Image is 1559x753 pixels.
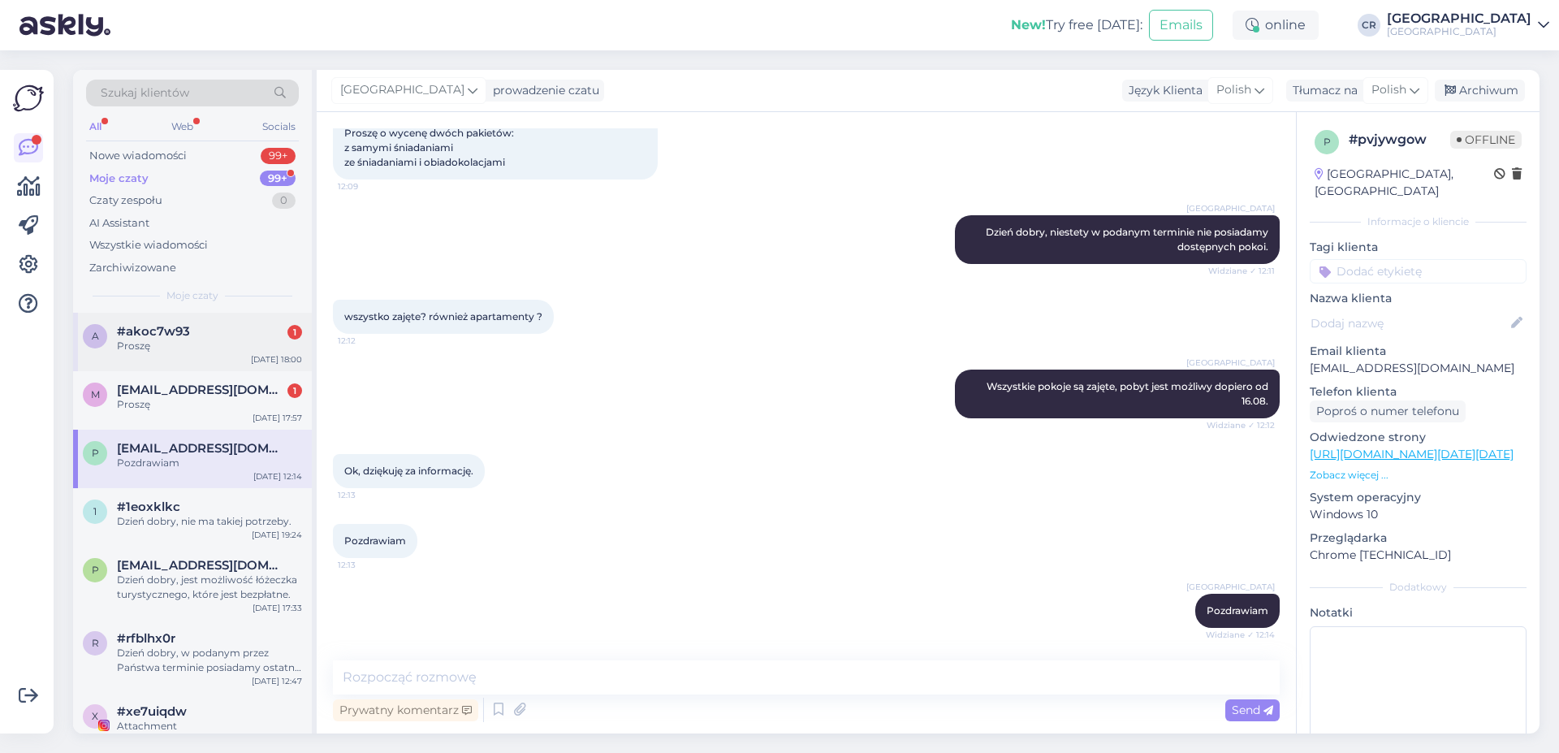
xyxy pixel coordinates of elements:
span: Ok, dziękuję za informację. [344,465,473,477]
span: wszystko zajęte? również apartamenty ? [344,310,542,322]
div: 99+ [260,171,296,187]
span: Offline [1450,131,1522,149]
span: p [92,447,99,459]
div: Wszystkie wiadomości [89,237,208,253]
div: Attachment [117,719,302,734]
div: Tłumacz na [1286,82,1358,99]
span: 1 [93,505,97,517]
input: Dodaj nazwę [1311,314,1508,332]
p: [EMAIL_ADDRESS][DOMAIN_NAME] [1310,360,1527,377]
span: Szukaj klientów [101,84,189,102]
span: Dzień dobry, niestety w podanym terminie nie posiadamy dostępnych pokoi. [986,226,1271,253]
span: [GEOGRAPHIC_DATA] [340,81,464,99]
div: prowadzenie czatu [486,82,599,99]
p: Telefon klienta [1310,383,1527,400]
div: Dzień dobry, jest możliwość łóżeczka turystycznego, które jest bezpłatne. [117,573,302,602]
div: Dodatkowy [1310,580,1527,595]
span: 12:12 [338,335,399,347]
div: online [1233,11,1319,40]
span: #xe7uiqdw [117,704,187,719]
span: 12:13 [338,559,399,571]
div: 99+ [261,148,296,164]
div: 0 [272,193,296,209]
div: [GEOGRAPHIC_DATA] [1387,25,1531,38]
span: Widziane ✓ 12:12 [1207,419,1275,431]
span: poreba.przemek@gmail.com [117,441,286,456]
div: Dzień dobry, nie ma takiej potrzeby. [117,514,302,529]
p: Przeglądarka [1310,530,1527,547]
div: CR [1358,14,1380,37]
div: Try free [DATE]: [1011,15,1142,35]
p: Windows 10 [1310,506,1527,523]
div: Poproś o numer telefonu [1310,400,1466,422]
span: Pozdrawiam [1207,604,1268,617]
span: x [92,710,98,722]
div: Czaty zespołu [89,193,162,209]
p: Odwiedzone strony [1310,429,1527,446]
div: [GEOGRAPHIC_DATA], [GEOGRAPHIC_DATA] [1315,166,1494,200]
div: Web [168,116,196,137]
div: Prywatny komentarz [333,699,478,721]
div: [DATE] 12:47 [252,675,302,687]
div: Moje czaty [89,171,149,187]
div: [DATE] 18:00 [251,353,302,366]
span: p [92,564,99,576]
span: Wszystkie pokoje są zajęte, pobyt jest możliwy dopiero od 16.08. [987,380,1271,407]
p: System operacyjny [1310,489,1527,506]
span: Polish [1216,81,1251,99]
div: Archiwum [1435,80,1525,102]
span: [GEOGRAPHIC_DATA] [1186,202,1275,214]
div: 1 [287,325,302,340]
p: Email klienta [1310,343,1527,360]
span: Moje czaty [166,288,218,303]
input: Dodać etykietę [1310,259,1527,283]
div: Nowe wiadomości [89,148,187,164]
p: Chrome [TECHNICAL_ID] [1310,547,1527,564]
span: 12:09 [338,180,399,193]
span: p [1324,136,1331,148]
span: martynka.flora@gmail.com [117,383,286,397]
span: #akoc7w93 [117,324,190,339]
span: paulinapatola@wp.pl [117,558,286,573]
div: AI Assistant [89,215,149,232]
p: Notatki [1310,604,1527,621]
span: Polish [1371,81,1406,99]
span: Widziane ✓ 12:14 [1206,629,1275,641]
div: Dzień dobry, w podanym przez Państwa terminie posiadamy ostatni wolny pokój typu Comfort Plus ze ... [117,646,302,675]
div: [DATE] 17:33 [253,602,302,614]
span: Pozdrawiam [344,534,406,547]
span: #rfblhx0r [117,631,175,646]
b: New! [1011,17,1046,32]
p: Zobacz więcej ... [1310,468,1527,483]
div: Socials [259,116,299,137]
p: Tagi klienta [1310,239,1527,256]
div: Informacje o kliencie [1310,214,1527,229]
div: All [86,116,105,137]
span: #1eoxklkc [117,500,180,514]
span: [GEOGRAPHIC_DATA] [1186,357,1275,369]
div: [DATE] 12:14 [253,470,302,483]
div: [GEOGRAPHIC_DATA] [1387,12,1531,25]
div: Proszę [117,397,302,412]
span: Widziane ✓ 12:11 [1208,265,1275,277]
span: a [92,330,99,342]
span: r [92,637,99,649]
div: [DATE] 17:57 [253,412,302,424]
button: Emails [1149,10,1213,41]
div: # pvjywgow [1349,130,1450,149]
p: Nazwa klienta [1310,290,1527,307]
div: Proszę [117,339,302,353]
span: m [91,388,100,400]
div: Język Klienta [1122,82,1203,99]
div: 1 [287,383,302,398]
a: [URL][DOMAIN_NAME][DATE][DATE] [1310,447,1514,461]
a: [GEOGRAPHIC_DATA][GEOGRAPHIC_DATA] [1387,12,1549,38]
span: [GEOGRAPHIC_DATA] [1186,581,1275,593]
span: Send [1232,703,1273,717]
div: Pozdrawiam [117,456,302,470]
div: Zarchiwizowane [89,260,176,276]
span: 12:13 [338,489,399,501]
div: [DATE] 19:24 [252,529,302,541]
img: Askly Logo [13,83,44,114]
